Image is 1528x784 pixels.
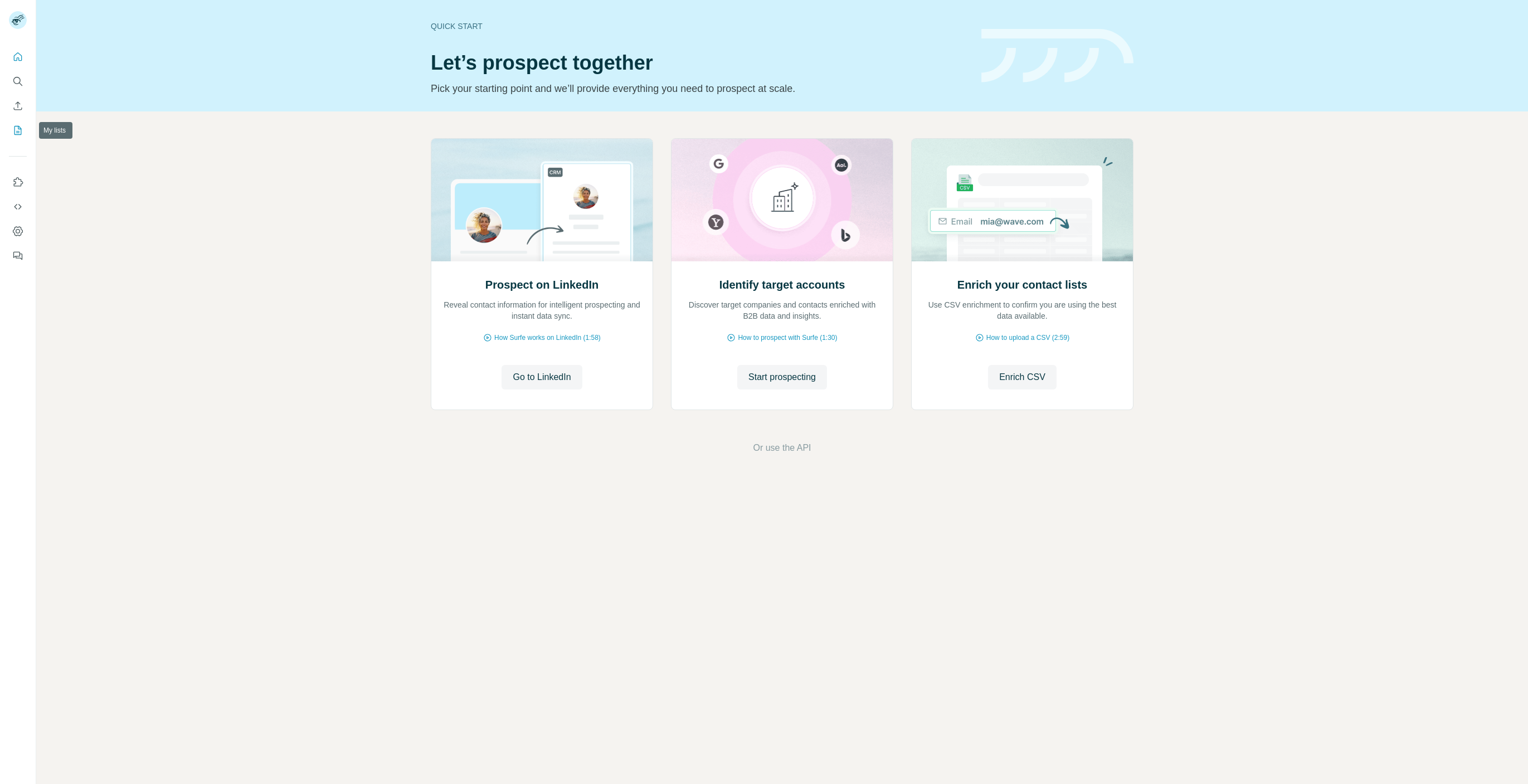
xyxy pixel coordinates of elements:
h1: Let’s prospect together [431,52,968,74]
span: Start prospecting [748,371,816,384]
img: Enrich your contact lists [911,139,1133,261]
button: Feedback [9,246,27,266]
img: Prospect on LinkedIn [431,139,653,261]
img: Identify target accounts [671,139,893,261]
button: Go to LinkedIn [502,365,582,389]
p: Reveal contact information for intelligent prospecting and instant data sync. [442,299,641,322]
button: My lists [9,120,27,140]
p: Use CSV enrichment to confirm you are using the best data available. [923,299,1122,322]
h2: Prospect on LinkedIn [485,277,598,293]
button: Dashboard [9,221,27,241]
div: Quick start [431,21,968,32]
button: Quick start [9,47,27,67]
button: Use Surfe API [9,197,27,217]
span: How to prospect with Surfe (1:30) [738,333,837,343]
p: Pick your starting point and we’ll provide everything you need to prospect at scale. [431,81,968,96]
span: Enrich CSV [999,371,1045,384]
button: Use Surfe on LinkedIn [9,172,27,192]
img: banner [981,29,1133,83]
h2: Enrich your contact lists [957,277,1087,293]
h2: Identify target accounts [719,277,845,293]
span: How Surfe works on LinkedIn (1:58) [494,333,601,343]
p: Discover target companies and contacts enriched with B2B data and insights. [683,299,882,322]
button: Start prospecting [737,365,827,389]
button: Or use the API [753,441,811,455]
span: How to upload a CSV (2:59) [986,333,1069,343]
span: Go to LinkedIn [513,371,571,384]
button: Enrich CSV [988,365,1057,389]
button: Enrich CSV [9,96,27,116]
button: Search [9,71,27,91]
